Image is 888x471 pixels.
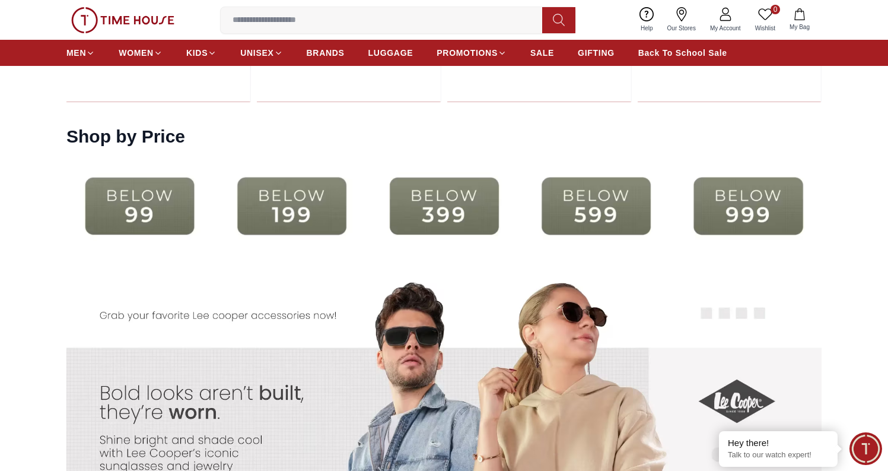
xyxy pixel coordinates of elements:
a: Help [634,5,660,35]
a: PROMOTIONS [437,42,507,64]
a: SALE [530,42,554,64]
a: BRANDS [307,42,345,64]
img: ... [371,159,517,254]
span: GIFTING [578,47,615,59]
a: KIDS [186,42,217,64]
span: KIDS [186,47,208,59]
div: Chat Widget [849,432,882,465]
span: LUGGAGE [368,47,413,59]
span: Help [636,24,658,33]
span: 0 [771,5,780,14]
span: Our Stores [663,24,701,33]
span: My Account [705,24,746,33]
h2: Shop by Price [66,126,185,147]
a: MEN [66,42,95,64]
span: UNISEX [240,47,273,59]
img: ... [523,159,670,254]
span: MEN [66,47,86,59]
a: UNISEX [240,42,282,64]
span: My Bag [785,23,814,31]
a: Back To School Sale [638,42,727,64]
div: Hey there! [728,437,829,449]
a: Our Stores [660,5,703,35]
a: GIFTING [578,42,615,64]
a: LUGGAGE [368,42,413,64]
button: My Bag [782,6,817,34]
img: ... [66,159,213,254]
a: WOMEN [119,42,163,64]
img: ... [219,159,365,254]
a: 0Wishlist [748,5,782,35]
span: BRANDS [307,47,345,59]
span: PROMOTIONS [437,47,498,59]
span: WOMEN [119,47,154,59]
p: Talk to our watch expert! [728,450,829,460]
span: SALE [530,47,554,59]
span: Wishlist [750,24,780,33]
span: Back To School Sale [638,47,727,59]
img: ... [675,159,822,254]
img: ... [71,7,174,33]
